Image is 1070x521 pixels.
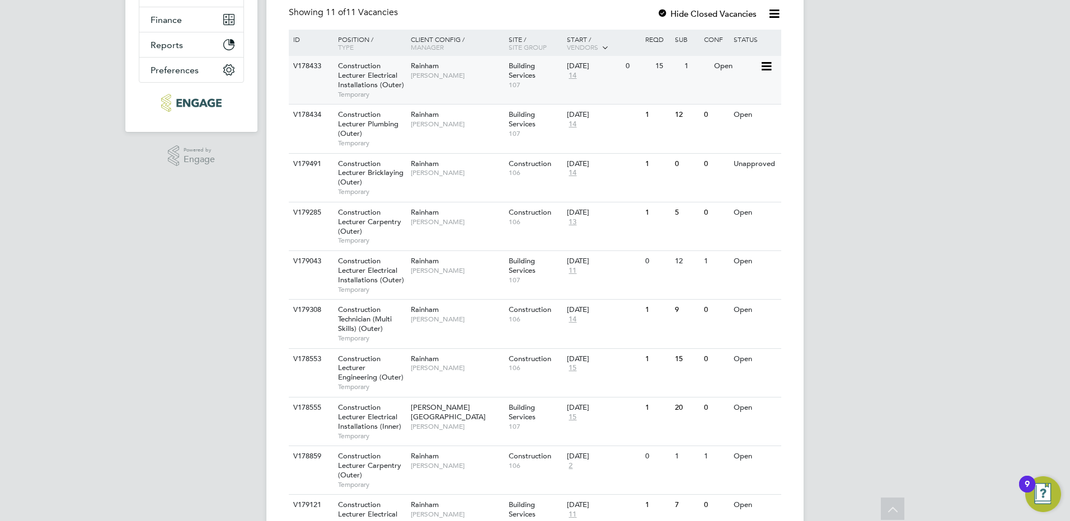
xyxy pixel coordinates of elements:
[682,56,711,77] div: 1
[731,495,780,515] div: Open
[411,168,503,177] span: [PERSON_NAME]
[567,159,640,169] div: [DATE]
[509,159,551,168] span: Construction
[509,305,551,314] span: Construction
[411,354,439,363] span: Rainham
[290,300,330,320] div: V179308
[567,208,640,217] div: [DATE]
[642,300,672,320] div: 1
[411,266,503,275] span: [PERSON_NAME]
[1025,484,1030,499] div: 9
[642,495,672,515] div: 1
[509,451,551,461] span: Construction
[338,285,405,294] span: Temporary
[567,510,578,519] span: 11
[567,217,578,227] span: 13
[642,154,672,174] div: 1
[509,129,562,138] span: 107
[642,251,672,272] div: 0
[139,58,243,82] button: Preferences
[509,80,562,89] span: 107
[564,30,642,58] div: Start /
[567,413,578,422] span: 15
[509,315,562,324] span: 106
[672,30,701,49] div: Sub
[411,42,444,51] span: Manager
[642,349,672,370] div: 1
[338,354,403,382] span: Construction Lecturer Engineering (Outer)
[672,202,701,223] div: 5
[642,30,672,49] div: Reqd
[509,276,562,285] span: 107
[672,349,701,370] div: 15
[506,30,565,56] div: Site /
[509,363,562,372] span: 106
[653,56,682,77] div: 15
[509,217,562,226] span: 106
[672,105,701,125] div: 12
[290,495,330,515] div: V179121
[161,94,221,112] img: ncclondon-logo-retina.png
[642,202,672,223] div: 1
[184,145,215,155] span: Powered by
[731,349,780,370] div: Open
[1025,476,1061,512] button: Open Resource Center, 9 new notifications
[672,300,701,320] div: 9
[701,105,730,125] div: 0
[567,110,640,120] div: [DATE]
[701,202,730,223] div: 0
[411,120,503,129] span: [PERSON_NAME]
[701,446,730,467] div: 1
[338,90,405,99] span: Temporary
[290,202,330,223] div: V179285
[290,349,330,370] div: V178553
[411,315,503,324] span: [PERSON_NAME]
[567,315,578,324] span: 14
[567,120,578,129] span: 14
[411,500,439,509] span: Rainham
[509,402,536,421] span: Building Services
[642,105,672,125] div: 1
[338,382,405,391] span: Temporary
[509,61,536,80] span: Building Services
[701,251,730,272] div: 1
[338,207,401,236] span: Construction Lecturer Carpentry (Outer)
[411,71,503,80] span: [PERSON_NAME]
[139,94,244,112] a: Go to home page
[509,354,551,363] span: Construction
[701,300,730,320] div: 0
[567,61,620,71] div: [DATE]
[567,42,598,51] span: Vendors
[338,480,405,489] span: Temporary
[672,446,701,467] div: 1
[326,7,346,18] span: 11 of
[701,397,730,418] div: 0
[411,217,503,226] span: [PERSON_NAME]
[701,349,730,370] div: 0
[509,168,562,177] span: 106
[338,61,404,89] span: Construction Lecturer Electrical Installations (Outer)
[731,300,780,320] div: Open
[642,446,672,467] div: 0
[408,30,506,56] div: Client Config /
[509,422,562,431] span: 107
[711,56,760,77] div: Open
[330,30,408,56] div: Position /
[289,7,400,18] div: Showing
[731,251,780,272] div: Open
[567,363,578,373] span: 15
[338,236,405,245] span: Temporary
[338,159,403,187] span: Construction Lecturer Bricklaying (Outer)
[731,154,780,174] div: Unapproved
[411,159,439,168] span: Rainham
[731,446,780,467] div: Open
[290,30,330,49] div: ID
[290,446,330,467] div: V178859
[701,154,730,174] div: 0
[338,305,392,333] span: Construction Technician (Multi Skills) (Outer)
[338,139,405,148] span: Temporary
[642,397,672,418] div: 1
[411,451,439,461] span: Rainham
[701,495,730,515] div: 0
[338,334,405,343] span: Temporary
